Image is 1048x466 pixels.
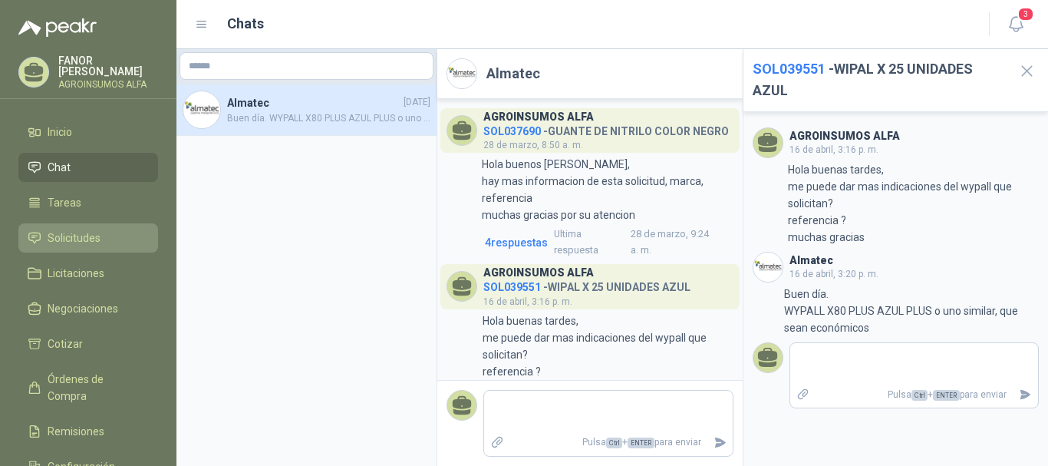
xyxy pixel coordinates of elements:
[789,256,833,265] h3: Almatec
[483,312,733,397] p: Hola buenas tardes, me puede dar mas indicaciones del wypall que solicitan? referencia ? muchas g...
[48,194,81,211] span: Tareas
[48,265,104,282] span: Licitaciones
[510,429,707,456] p: Pulsa + para enviar
[1002,11,1030,38] button: 3
[789,132,900,140] h3: AGROINSUMOS ALFA
[483,125,541,137] span: SOL037690
[18,188,158,217] a: Tareas
[933,390,960,401] span: ENTER
[606,438,622,448] span: Ctrl
[18,153,158,182] a: Chat
[1013,382,1038,408] button: Enviar
[18,417,158,446] a: Remisiones
[784,286,1039,336] p: Buen día. WYPALL X80 PLUS AZUL PLUS o uno similar, que sean económicos
[48,335,83,352] span: Cotizar
[404,95,430,110] span: [DATE]
[227,111,430,126] span: Buen día. WYPALL X80 PLUS AZUL PLUS o uno similar, que sean económicos
[176,84,437,136] a: Company LogoAlmatec[DATE]Buen día. WYPALL X80 PLUS AZUL PLUS o uno similar, que sean económicos
[753,253,783,282] img: Company Logo
[58,80,158,89] p: AGROINSUMOS ALFA
[447,59,476,88] img: Company Logo
[48,159,71,176] span: Chat
[48,230,101,246] span: Solicitudes
[18,117,158,147] a: Inicio
[554,226,628,258] span: Ultima respuesta
[48,423,104,440] span: Remisiones
[788,161,1039,246] p: Hola buenas tardes, me puede dar mas indicaciones del wypall que solicitan? referencia ? muchas g...
[789,269,878,279] span: 16 de abril, 3:20 p. m.
[18,365,158,411] a: Órdenes de Compra
[482,156,733,223] p: Hola buenos [PERSON_NAME], hay mas informacion de esta solicitud, marca, referencia muchas gracia...
[183,91,220,128] img: Company Logo
[911,390,928,401] span: Ctrl
[483,113,594,121] h3: AGROINSUMOS ALFA
[18,223,158,253] a: Solicitudes
[483,140,583,150] span: 28 de marzo, 8:50 a. m.
[483,277,690,292] h4: - WIPAL X 25 UNIDADES AZUL
[18,18,97,37] img: Logo peakr
[227,94,400,111] h4: Almatec
[790,382,816,408] label: Adjuntar archivos
[18,294,158,323] a: Negociaciones
[58,55,158,77] p: FANOR [PERSON_NAME]
[227,13,264,35] h1: Chats
[484,429,510,456] label: Adjuntar archivos
[482,226,733,258] a: 4respuestasUltima respuesta28 de marzo, 9:24 a. m.
[707,429,733,456] button: Enviar
[753,61,826,77] span: SOL039551
[483,121,729,136] h4: - GUANTE DE NITRILO COLOR NEGRO
[48,371,143,405] span: Órdenes de Compra
[18,329,158,359] a: Cotizar
[48,300,118,317] span: Negociaciones
[486,63,540,84] h2: Almatec
[18,259,158,288] a: Licitaciones
[483,296,572,307] span: 16 de abril, 3:16 p. m.
[789,144,878,155] span: 16 de abril, 3:16 p. m.
[1017,7,1034,21] span: 3
[554,226,730,258] span: 28 de marzo, 9:24 a. m.
[816,382,1013,408] p: Pulsa + para enviar
[483,269,594,277] h3: AGROINSUMOS ALFA
[485,234,548,251] span: 4 respuesta s
[48,124,72,140] span: Inicio
[753,58,1006,102] h2: - WIPAL X 25 UNIDADES AZUL
[483,281,541,293] span: SOL039551
[628,438,654,448] span: ENTER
